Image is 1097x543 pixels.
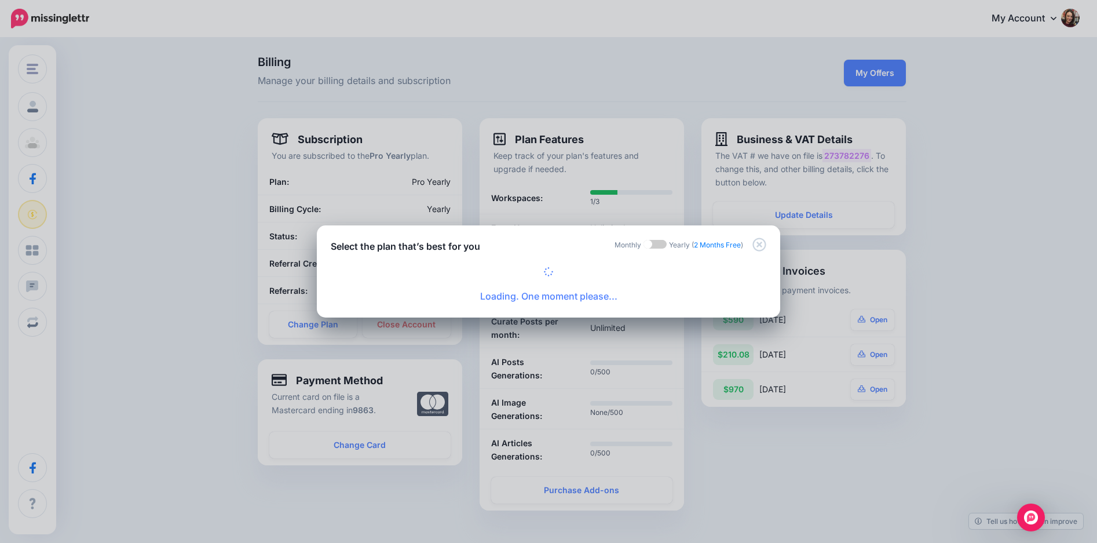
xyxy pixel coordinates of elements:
h5: Select the plan that’s best for you [331,239,480,253]
span: 2 Months Free [694,240,741,249]
div: Loading. One moment please... [331,267,766,304]
p: Yearly ( ) [669,239,743,250]
button: Close [752,230,766,260]
div: Open Intercom Messenger [1017,504,1045,531]
p: Monthly [615,239,641,250]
